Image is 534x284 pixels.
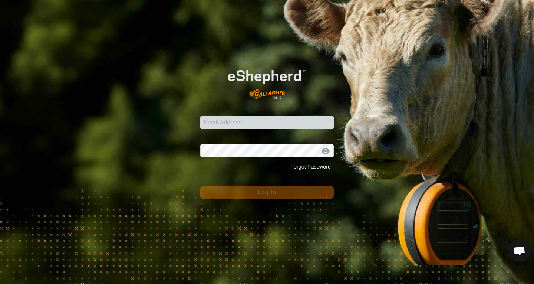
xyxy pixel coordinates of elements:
button: Log In [200,186,334,199]
a: Forgot Password [290,164,331,170]
span: Log In [258,189,276,195]
div: Open chat [508,239,531,262]
input: Email Address [200,116,334,129]
img: E-shepherd Logo [214,59,320,104]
